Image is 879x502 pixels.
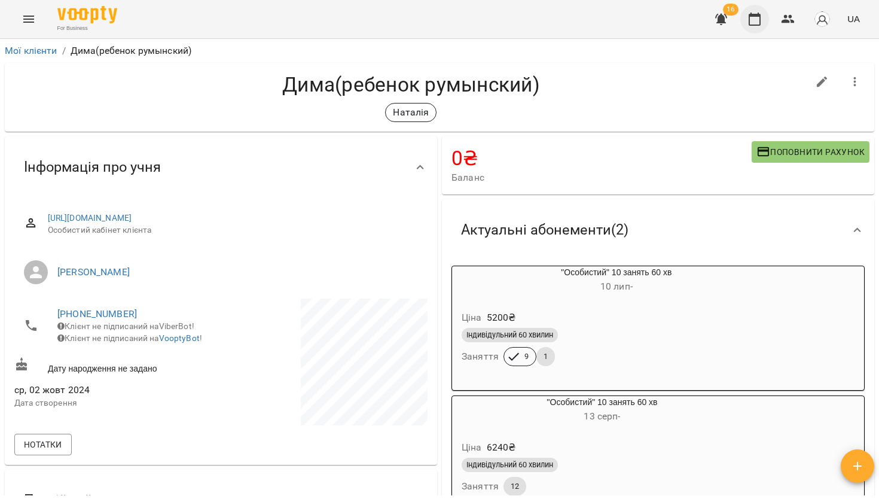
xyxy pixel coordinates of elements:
[57,321,194,331] span: Клієнт не підписаний на ViberBot!
[487,311,516,325] p: 5200 ₴
[452,266,781,295] div: "Особистий" 10 занять 60 хв
[57,6,117,23] img: Voopty Logo
[847,13,860,25] span: UA
[600,281,633,292] span: 10 лип -
[462,478,499,495] h6: Заняття
[57,308,137,320] a: [PHONE_NUMBER]
[517,351,536,362] span: 9
[462,348,499,365] h6: Заняття
[452,396,752,425] div: "Особистий" 10 занять 60 хв
[462,460,558,470] span: Індивідульний 60 хвилин
[487,440,516,455] p: 6240 ₴
[159,333,200,343] a: VooptyBot
[843,8,865,30] button: UA
[14,434,72,455] button: Нотатки
[5,136,437,198] div: Інформація про учня
[452,266,781,381] button: "Особистий" 10 занять 60 хв10 лип- Ціна5200₴Індивідульний 60 хвилинЗаняття91
[451,146,752,171] h4: 0 ₴
[393,105,429,120] p: Наталія
[62,44,66,58] li: /
[451,171,752,185] span: Баланс
[756,145,865,159] span: Поповнити рахунок
[14,72,808,97] h4: Дима(ребенок румынский)
[462,439,482,456] h6: Ціна
[752,141,869,163] button: Поповнити рахунок
[48,224,418,236] span: Особистий кабінет клієнта
[24,437,62,452] span: Нотатки
[461,221,628,239] span: Актуальні абонементи ( 2 )
[14,397,219,409] p: Дата створення
[57,25,117,32] span: For Business
[71,44,191,58] p: Дима(ребенок румынский)
[536,351,555,362] span: 1
[57,333,202,343] span: Клієнт не підписаний на !
[442,199,874,261] div: Актуальні абонементи(2)
[14,5,43,34] button: Menu
[462,330,558,340] span: Індивідульний 60 хвилин
[57,266,130,278] a: [PERSON_NAME]
[5,44,874,58] nav: breadcrumb
[814,11,831,28] img: avatar_s.png
[5,45,57,56] a: Мої клієнти
[503,481,526,492] span: 12
[24,158,161,177] span: Інформація про учня
[462,309,482,326] h6: Ціна
[48,213,132,223] a: [URL][DOMAIN_NAME]
[385,103,437,122] div: Наталія
[723,4,738,16] span: 16
[14,383,219,397] span: ср, 02 жовт 2024
[584,410,620,422] span: 13 серп -
[12,355,221,377] div: Дату народження не задано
